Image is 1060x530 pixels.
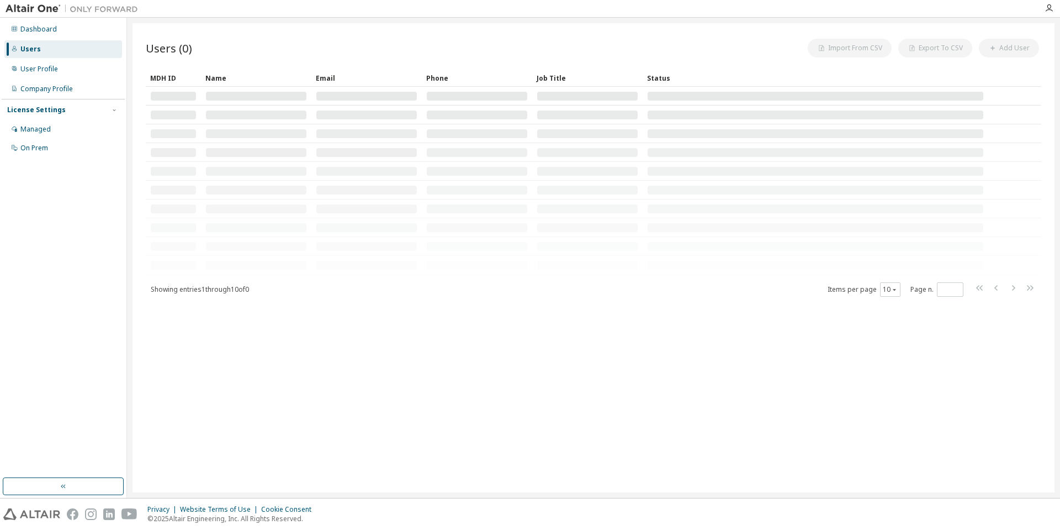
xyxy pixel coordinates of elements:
div: Job Title [537,69,638,87]
img: Altair One [6,3,144,14]
div: On Prem [20,144,48,153]
span: Items per page [828,282,900,297]
img: facebook.svg [67,508,78,520]
div: Website Terms of Use [180,505,261,514]
div: MDH ID [150,69,197,87]
span: Page n. [910,282,963,297]
div: Email [316,69,417,87]
button: Export To CSV [898,39,972,57]
div: Cookie Consent [261,505,318,514]
div: Managed [20,125,51,134]
p: © 2025 Altair Engineering, Inc. All Rights Reserved. [147,514,318,523]
div: Users [20,45,41,54]
div: User Profile [20,65,58,74]
img: instagram.svg [85,508,97,520]
img: altair_logo.svg [3,508,60,520]
span: Showing entries 1 through 10 of 0 [151,285,249,294]
div: Name [205,69,307,87]
div: Privacy [147,505,180,514]
img: linkedin.svg [103,508,115,520]
button: 10 [883,285,898,294]
button: Add User [979,39,1039,57]
div: Phone [426,69,528,87]
div: Status [647,69,984,87]
button: Import From CSV [808,39,892,57]
div: License Settings [7,106,66,114]
span: Users (0) [146,40,192,56]
img: youtube.svg [121,508,137,520]
div: Company Profile [20,85,73,93]
div: Dashboard [20,25,57,34]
